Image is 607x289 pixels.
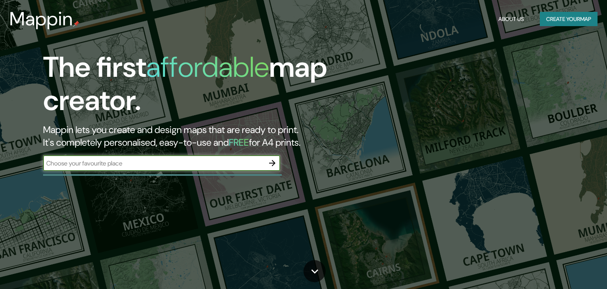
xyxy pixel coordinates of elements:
[229,136,249,148] h5: FREE
[540,12,598,27] button: Create yourmap
[495,12,527,27] button: About Us
[146,49,269,86] h1: affordable
[43,124,347,149] h2: Mappin lets you create and design maps that are ready to print. It's completely personalised, eas...
[9,8,73,30] h3: Mappin
[73,21,79,27] img: mappin-pin
[43,159,264,168] input: Choose your favourite place
[43,51,347,124] h1: The first map creator.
